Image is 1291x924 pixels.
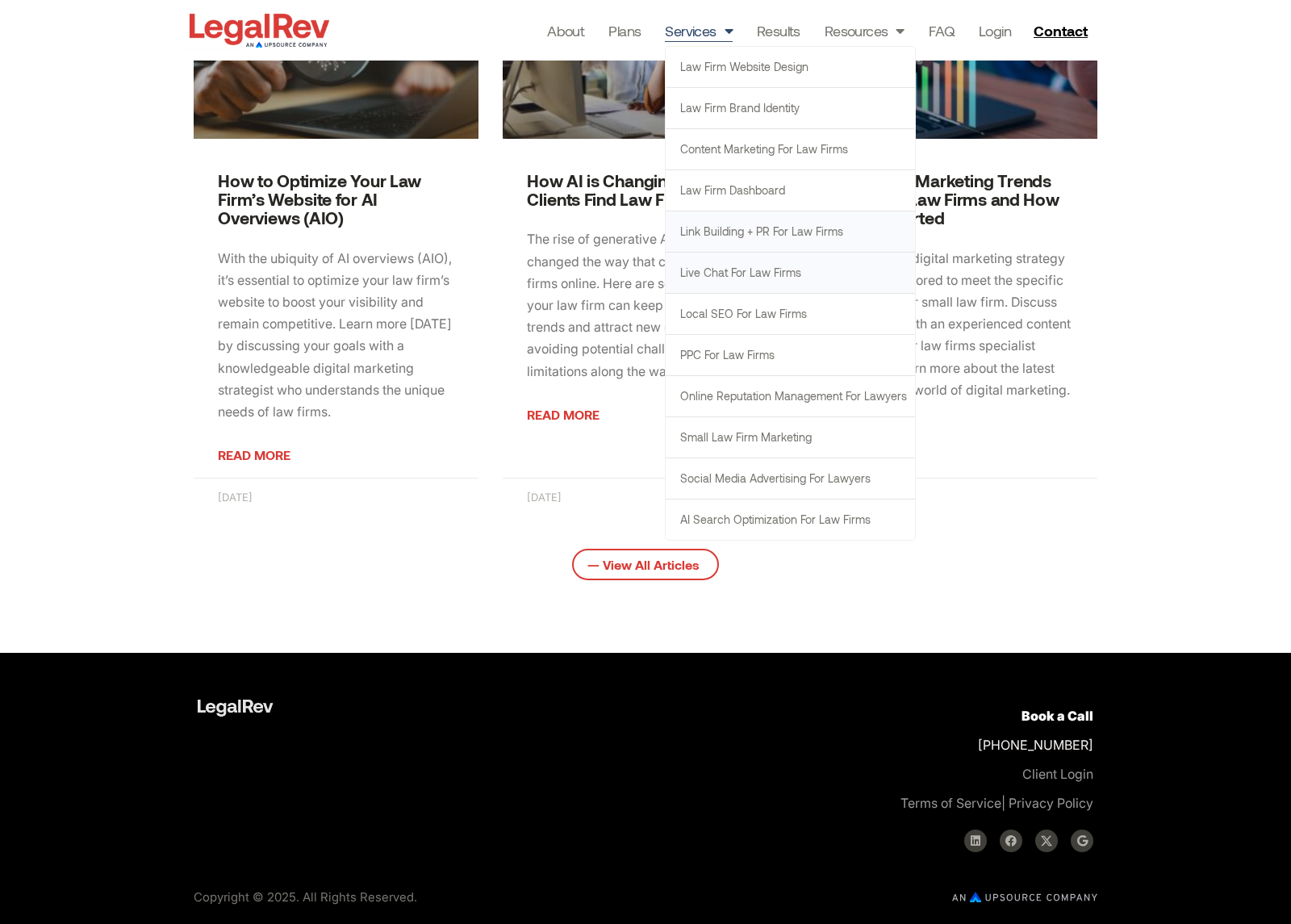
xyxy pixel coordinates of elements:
[1034,23,1088,38] span: Contact
[837,248,1073,401] p: An effective digital marketing strategy should be tailored to meet the specific needs of your sma...
[218,170,421,228] a: How to Optimize Your Law Firm’s Website for AI Overviews (AIO)
[666,335,915,375] a: PPC for Law Firms
[666,376,915,416] a: Online Reputation Management for Lawyers
[837,170,1059,228] a: Top Legal Marketing Trends for Small Law Firms and How to Get Started
[218,449,290,462] a: Read more about How to Optimize Your Law Firm’s Website for AI Overviews (AIO)
[547,19,1011,42] nav: Menu
[666,47,915,87] a: Law Firm Website Design
[218,491,253,504] span: [DATE]
[666,88,915,128] a: Law Firm Brand Identity
[665,19,733,42] a: Services
[979,19,1011,42] a: Login
[527,408,600,421] a: Read more about How AI is Changing the Way Clients Find Law Firms Online
[666,500,915,540] a: AI Search Optimization for Law Firms
[1022,708,1093,724] a: Book a Call
[1027,18,1098,44] a: Contact
[608,19,641,42] a: Plans
[666,253,915,293] a: Live Chat for Law Firms
[666,294,915,334] a: Local SEO for Law Firms
[666,129,915,169] a: Content Marketing for Law Firms
[1022,766,1093,782] a: Client Login
[666,458,915,499] a: Social Media Advertising for Lawyers
[757,19,800,42] a: Results
[666,211,915,252] a: Link Building + PR for Law Firms
[527,229,763,383] p: The rise of generative AI tools has changed the way that clients find law firms online. Here are ...
[527,170,750,209] a: How AI is Changing the Way Clients Find Law Firms Online
[900,795,1005,811] span: |
[665,46,916,541] ul: Services
[666,170,915,211] a: Law Firm Dashboard
[587,558,700,571] span: — View All Articles
[572,549,720,580] a: — View All Articles
[547,19,584,42] a: About
[900,795,1001,811] a: Terms of Service
[527,491,562,504] span: [DATE]
[194,889,417,905] span: Copyright © 2025. All Rights Reserved.
[218,248,454,424] p: With the ubiquity of AI overviews (AIO), it’s essential to optimize your law firm’s website to bo...
[666,701,1093,817] p: [PHONE_NUMBER]
[825,19,905,42] a: Resources
[1009,795,1093,811] a: Privacy Policy
[666,417,915,458] a: Small Law Firm Marketing
[929,19,955,42] a: FAQ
